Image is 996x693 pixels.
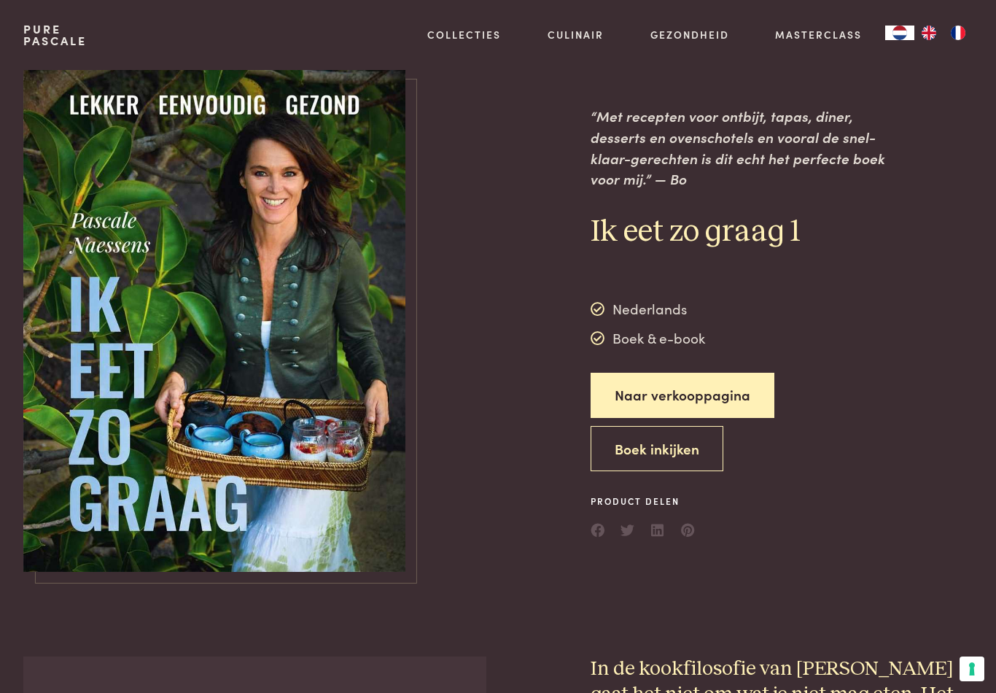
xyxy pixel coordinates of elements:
a: EN [914,26,944,40]
a: Culinair [548,27,604,42]
aside: Language selected: Nederlands [885,26,973,40]
a: Gezondheid [650,27,729,42]
a: Masterclass [775,27,862,42]
button: Boek inkijken [591,426,723,472]
img: https://admin.purepascale.com/wp-content/uploads/2022/12/pascale-naessens-ik-eet-zo-graag-1.jpeg [23,67,405,572]
span: Product delen [591,495,696,508]
p: “Met recepten voor ontbijt, tapas, diner, desserts en ovenschotels en vooral de snel-klaar-gerech... [591,106,892,190]
div: Boek & e-book [591,328,705,349]
a: Collecties [427,27,501,42]
div: Language [885,26,914,40]
div: Nederlands [591,298,705,320]
a: Naar verkooppagina [591,373,774,419]
a: NL [885,26,914,40]
a: PurePascale [23,23,87,47]
a: FR [944,26,973,40]
ul: Language list [914,26,973,40]
button: Uw voorkeuren voor toestemming voor trackingtechnologieën [960,657,984,681]
h2: Ik eet zo graag 1 [591,213,892,252]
